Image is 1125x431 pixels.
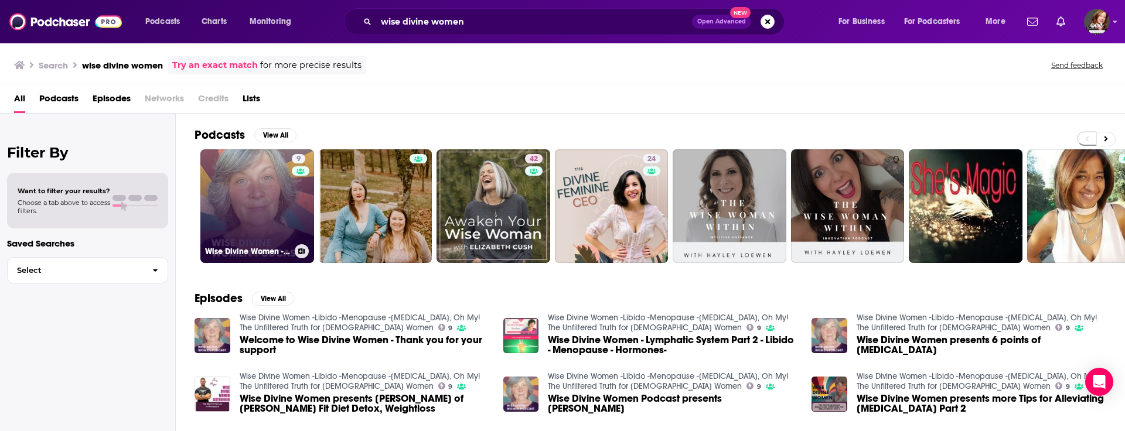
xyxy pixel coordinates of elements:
[525,154,543,163] a: 42
[240,394,489,413] span: Wise Divine Women presents [PERSON_NAME] of [PERSON_NAME] Fit Diet Detox, Weightloss
[812,318,847,354] img: Wise Divine Women presents 6 points of Stress Management
[93,89,131,113] a: Episodes
[812,377,847,412] a: Wise Divine Women presents more Tips for Alleviating Breast Pain Part 2
[909,149,1022,263] a: 0
[438,382,453,389] a: 9
[437,149,550,263] a: 42
[200,149,314,263] a: 9Wise Divine Women -Libido -Menopause -[MEDICAL_DATA], Oh My! The Unfiltered Truth for [DEMOGRAPH...
[643,154,660,163] a: 24
[746,324,761,331] a: 9
[254,128,296,142] button: View All
[250,13,291,30] span: Monitoring
[137,12,195,31] button: open menu
[195,128,245,142] h2: Podcasts
[896,12,977,31] button: open menu
[977,12,1020,31] button: open menu
[195,377,230,412] img: Wise Divine Women presents Joe Hoye of Hoye Fit Diet Detox, Weightloss
[548,394,797,413] span: Wise Divine Women Podcast presents [PERSON_NAME]
[1066,384,1070,389] span: 9
[195,291,243,306] h2: Episodes
[260,59,362,72] span: for more precise results
[448,326,452,331] span: 9
[376,12,692,31] input: Search podcasts, credits, & more...
[757,326,761,331] span: 9
[252,292,294,306] button: View All
[296,153,301,165] span: 9
[1084,9,1110,35] img: User Profile
[145,89,184,113] span: Networks
[647,153,656,165] span: 24
[530,153,538,165] span: 42
[39,89,79,113] a: Podcasts
[7,257,168,283] button: Select
[1052,12,1070,32] a: Show notifications dropdown
[292,154,305,163] a: 9
[240,335,489,355] a: Welcome to Wise Divine Women - Thank you for your support
[1084,9,1110,35] span: Logged in as pamelastevensmedia
[830,12,899,31] button: open menu
[857,394,1106,413] a: Wise Divine Women presents more Tips for Alleviating Breast Pain Part 2
[145,13,180,30] span: Podcasts
[791,149,905,263] a: 0
[503,377,539,412] img: Wise Divine Women Podcast presents Sandra Silverman
[548,394,797,413] a: Wise Divine Women Podcast presents Sandra Silverman
[9,11,122,33] img: Podchaser - Follow, Share and Rate Podcasts
[240,371,480,391] a: Wise Divine Women -Libido -Menopause -Breast Health, Oh My! The Unfiltered Truth for Christian Women
[1022,12,1042,32] a: Show notifications dropdown
[548,371,788,391] a: Wise Divine Women -Libido -Menopause -Breast Health, Oh My! The Unfiltered Truth for Christian Women
[14,89,25,113] a: All
[757,384,761,389] span: 9
[857,371,1097,391] a: Wise Divine Women -Libido -Menopause -Breast Health, Oh My! The Unfiltered Truth for Christian Women
[195,291,294,306] a: EpisodesView All
[857,394,1106,413] span: Wise Divine Women presents more Tips for Alleviating [MEDICAL_DATA] Part 2
[240,394,489,413] a: Wise Divine Women presents Joe Hoye of Hoye Fit Diet Detox, Weightloss
[198,89,229,113] span: Credits
[548,335,797,355] a: Wise Divine Women - Lymphatic System Part 2 - Libido - Menopause - Hormones-
[194,12,234,31] a: Charts
[240,313,480,333] a: Wise Divine Women -Libido -Menopause -Breast Health, Oh My! The Unfiltered Truth for Christian Women
[39,60,68,71] h3: Search
[7,144,168,161] h2: Filter By
[1055,324,1070,331] a: 9
[838,13,885,30] span: For Business
[243,89,260,113] a: Lists
[18,199,110,215] span: Choose a tab above to access filters.
[746,382,761,389] a: 9
[448,384,452,389] span: 9
[8,266,143,274] span: Select
[503,318,539,354] img: Wise Divine Women - Lymphatic System Part 2 - Libido - Menopause - Hormones-
[1085,368,1113,396] div: Open Intercom Messenger
[7,238,168,249] p: Saved Searches
[1048,60,1106,70] button: Send feedback
[1055,382,1070,389] a: 9
[355,8,796,35] div: Search podcasts, credits, & more...
[195,128,296,142] a: PodcastsView All
[555,149,669,263] a: 24
[172,59,258,72] a: Try an exact match
[438,324,453,331] a: 9
[1066,326,1070,331] span: 9
[697,19,746,25] span: Open Advanced
[904,13,960,30] span: For Podcasters
[1084,9,1110,35] button: Show profile menu
[857,335,1106,355] span: Wise Divine Women presents 6 points of [MEDICAL_DATA]
[18,187,110,195] span: Want to filter your results?
[857,335,1106,355] a: Wise Divine Women presents 6 points of Stress Management
[82,60,163,71] h3: wise divine women
[548,313,788,333] a: Wise Divine Women -Libido -Menopause -Breast Health, Oh My! The Unfiltered Truth for Christian Women
[202,13,227,30] span: Charts
[692,15,751,29] button: Open AdvancedNew
[195,318,230,354] img: Welcome to Wise Divine Women - Thank you for your support
[730,7,751,18] span: New
[1011,154,1018,258] div: 0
